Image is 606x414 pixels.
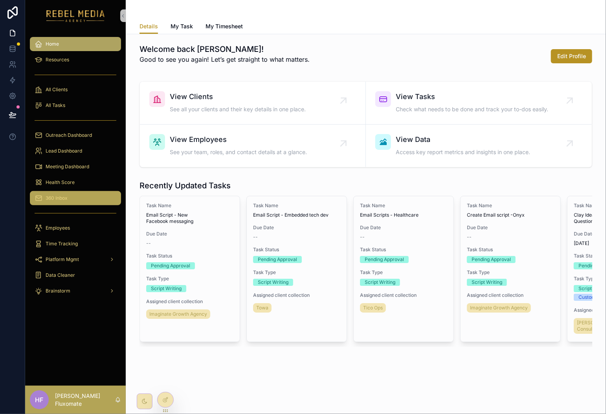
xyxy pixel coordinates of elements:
a: View EmployeesSee your team, roles, and contact details at a glance. [140,125,366,167]
span: See your team, roles, and contact details at a glance. [170,148,307,156]
a: Platform Mgmt [30,252,121,267]
a: Imaginate Growth Agency [467,303,531,313]
h1: Recently Updated Tasks [140,180,231,191]
a: Task NameCreate Email script -OnyxDue Date--Task StatusPending ApprovalTask TypeScript WritingAss... [460,196,561,342]
span: Assigned client collection [467,292,554,298]
span: Lead Dashboard [46,148,82,154]
a: Employees [30,221,121,235]
span: View Data [396,134,530,145]
a: All Clients [30,83,121,97]
a: Towa [253,303,272,313]
span: Assigned client collection [253,292,340,298]
a: All Tasks [30,98,121,112]
a: Time Tracking [30,237,121,251]
div: Script Writing [365,279,395,286]
span: Task Type [360,269,447,276]
p: Good to see you again! Let’s get straight to what matters. [140,55,310,64]
a: View ClientsSee all your clients and their key details in one place. [140,82,366,125]
div: Pending Approval [365,256,404,263]
span: Due Date [146,231,233,237]
span: -- [253,234,258,240]
span: HF [35,395,44,405]
a: Home [30,37,121,51]
span: Task Type [253,269,340,276]
span: Access key report metrics and insights in one place. [396,148,530,156]
span: Task Name [146,202,233,209]
a: Health Score [30,175,121,190]
span: Outreach Dashboard [46,132,92,138]
button: Edit Profile [551,49,592,63]
span: Email Script - New Facebook messaging [146,212,233,224]
a: Resources [30,53,121,67]
span: Meeting Dashboard [46,164,89,170]
a: Details [140,19,158,34]
div: Script Writing [151,285,182,292]
span: Details [140,22,158,30]
span: Task Type [467,269,554,276]
a: Brainstorm [30,284,121,298]
span: My Timesheet [206,22,243,30]
img: App logo [46,9,105,22]
span: Task Status [253,247,340,253]
span: Task Status [360,247,447,253]
span: Towa [256,305,268,311]
span: Home [46,41,59,47]
span: Assigned client collection [360,292,447,298]
a: Tico Ops [360,303,386,313]
div: Script Writing [472,279,502,286]
a: Task NameEmail Script - Embedded tech devDue Date--Task StatusPending ApprovalTask TypeScript Wri... [246,196,347,342]
span: Imaginate Growth Agency [470,305,528,311]
span: Due Date [253,224,340,231]
span: See all your clients and their key details in one place. [170,105,306,113]
span: Due Date [360,224,447,231]
span: View Clients [170,91,306,102]
a: Task NameEmail Script - New Facebook messagingDue Date--Task StatusPending ApprovalTask TypeScrip... [140,196,240,342]
span: Task Name [467,202,554,209]
a: Data Cleaner [30,268,121,282]
span: Task Status [146,253,233,259]
p: [PERSON_NAME] Fluxomate [55,392,115,408]
span: Imaginate Growth Agency [149,311,207,317]
a: View DataAccess key report metrics and insights in one place. [366,125,592,167]
span: Email Scripts - Healthcare [360,212,447,218]
span: Platform Mgmt [46,256,79,263]
span: All Tasks [46,102,65,109]
div: Pending Approval [472,256,511,263]
span: Brainstorm [46,288,70,294]
span: Data Cleaner [46,272,75,278]
span: Task Status [467,247,554,253]
span: Time Tracking [46,241,78,247]
div: scrollable content [25,31,126,308]
span: My Task [171,22,193,30]
span: Edit Profile [557,52,586,60]
span: 360 Inbox [46,195,68,201]
div: Pending Approval [151,262,190,269]
span: Resources [46,57,69,63]
span: Task Type [146,276,233,282]
div: Script Writing [258,279,288,286]
span: All Clients [46,86,68,93]
span: Health Score [46,179,75,186]
a: 360 Inbox [30,191,121,205]
span: -- [467,234,472,240]
span: Check what needs to be done and track your to-dos easily. [396,105,548,113]
span: Email Script - Embedded tech dev [253,212,340,218]
span: View Employees [170,134,307,145]
span: Assigned client collection [146,298,233,305]
span: Due Date [467,224,554,231]
span: Task Name [360,202,447,209]
a: Meeting Dashboard [30,160,121,174]
a: My Timesheet [206,19,243,35]
span: View Tasks [396,91,548,102]
a: Imaginate Growth Agency [146,309,210,319]
span: Task Name [253,202,340,209]
span: Employees [46,225,70,231]
a: Task NameEmail Scripts - HealthcareDue Date--Task StatusPending ApprovalTask TypeScript WritingAs... [353,196,454,342]
span: Tico Ops [363,305,383,311]
span: Create Email script -Onyx [467,212,554,218]
div: Pending Approval [258,256,297,263]
a: Lead Dashboard [30,144,121,158]
h1: Welcome back [PERSON_NAME]! [140,44,310,55]
span: -- [146,240,151,247]
a: My Task [171,19,193,35]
